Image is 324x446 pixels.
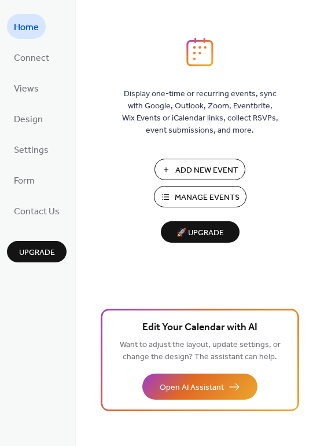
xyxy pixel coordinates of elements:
[19,247,55,259] span: Upgrade
[14,49,49,67] span: Connect
[175,192,240,204] span: Manage Events
[161,221,240,243] button: 🚀 Upgrade
[14,80,39,98] span: Views
[7,241,67,262] button: Upgrade
[120,337,281,365] span: Want to adjust the layout, update settings, or change the design? The assistant can help.
[160,382,224,394] span: Open AI Assistant
[7,75,46,100] a: Views
[142,374,257,400] button: Open AI Assistant
[7,137,56,162] a: Settings
[175,164,238,177] span: Add New Event
[14,19,39,36] span: Home
[154,186,246,207] button: Manage Events
[14,203,60,221] span: Contact Us
[14,111,43,129] span: Design
[122,88,278,137] span: Display one-time or recurring events, sync with Google, Outlook, Zoom, Eventbrite, Wix Events or ...
[7,45,56,70] a: Connect
[14,172,35,190] span: Form
[7,106,50,131] a: Design
[7,198,67,223] a: Contact Us
[14,141,49,159] span: Settings
[154,159,245,180] button: Add New Event
[7,167,42,192] a: Form
[186,38,213,67] img: logo_icon.svg
[7,14,46,39] a: Home
[168,225,233,241] span: 🚀 Upgrade
[142,320,257,336] span: Edit Your Calendar with AI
